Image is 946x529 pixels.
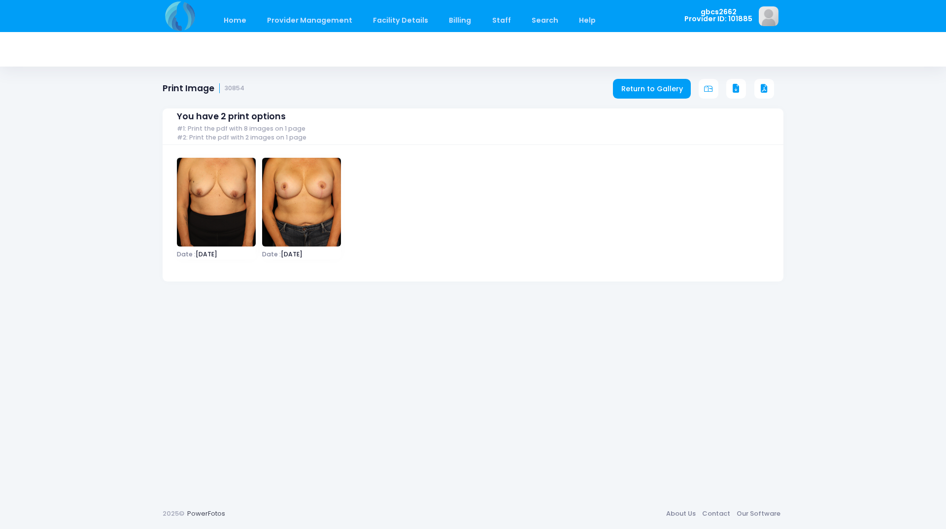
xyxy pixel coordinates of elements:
[759,6,778,26] img: image
[163,83,244,94] h1: Print Image
[663,505,699,523] a: About Us
[364,9,438,32] a: Facility Details
[225,85,244,92] small: 30854
[177,250,196,258] span: Date :
[177,134,306,141] span: #2: Print the pdf with 2 images on 1 page
[522,9,568,32] a: Search
[262,158,341,247] img: image
[177,251,256,257] span: [DATE]
[177,111,286,122] span: You have 2 print options
[163,509,184,518] span: 2025©
[684,8,752,23] span: gbcs2662 Provider ID: 101885
[570,9,606,32] a: Help
[187,509,225,518] a: PowerFotos
[482,9,520,32] a: Staff
[177,125,305,133] span: #1: Print the pdf with 8 images on 1 page
[613,79,691,99] a: Return to Gallery
[177,158,256,247] img: image
[214,9,256,32] a: Home
[439,9,481,32] a: Billing
[262,250,281,258] span: Date :
[733,505,783,523] a: Our Software
[262,251,341,257] span: [DATE]
[257,9,362,32] a: Provider Management
[699,505,733,523] a: Contact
